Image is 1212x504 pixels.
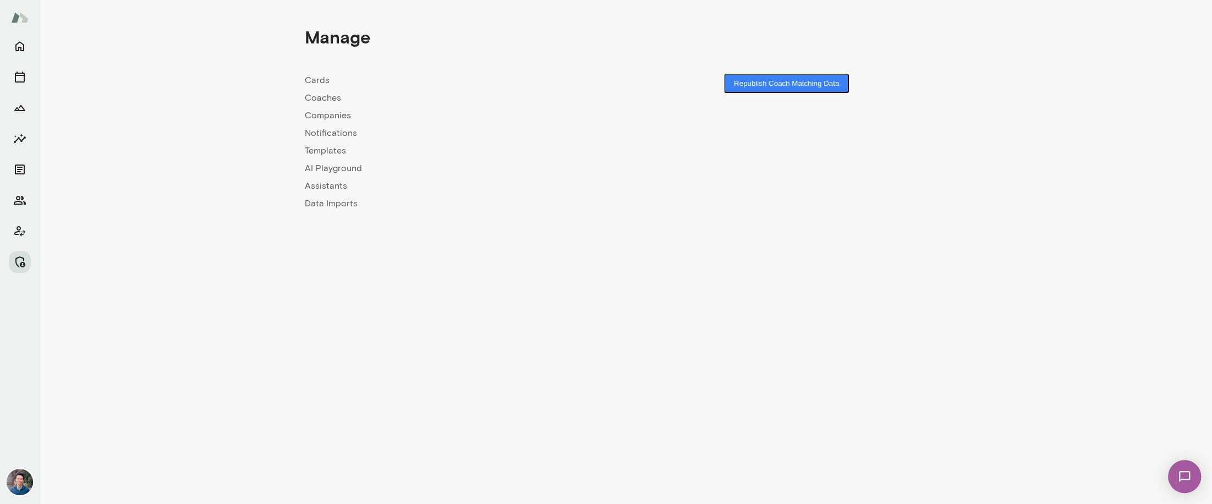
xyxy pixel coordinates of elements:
a: Companies [305,109,626,122]
button: Documents [9,158,31,180]
button: Republish Coach Matching Data [724,74,849,93]
a: Coaches [305,91,626,105]
h4: Manage [305,26,370,47]
button: Members [9,189,31,211]
button: Home [9,35,31,57]
a: Templates [305,144,626,157]
button: Client app [9,220,31,242]
img: Alex Yu [7,469,33,495]
img: Mento [11,7,29,28]
button: Sessions [9,66,31,88]
a: Cards [305,74,626,87]
a: Data Imports [305,197,626,210]
button: Manage [9,251,31,273]
button: Growth Plan [9,97,31,119]
a: Notifications [305,127,626,140]
button: Insights [9,128,31,150]
a: Assistants [305,179,626,193]
a: AI Playground [305,162,626,175]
